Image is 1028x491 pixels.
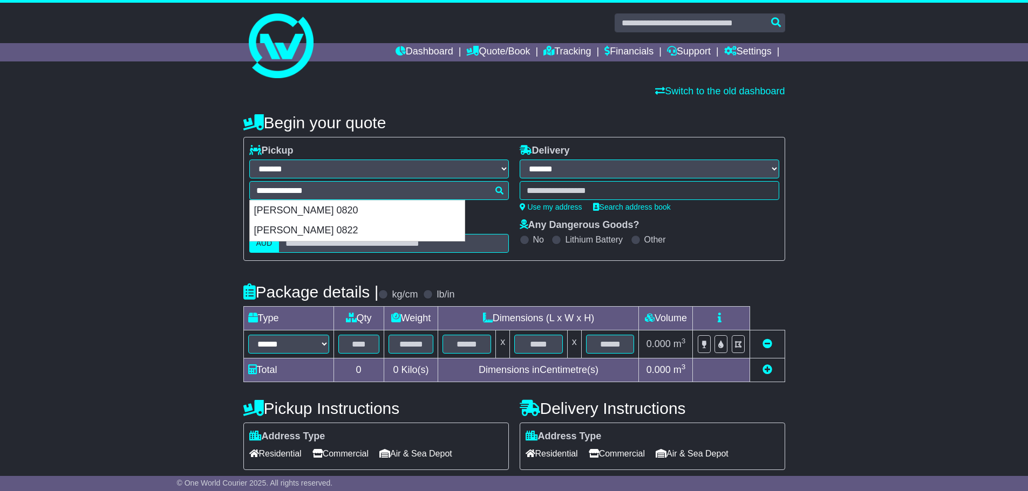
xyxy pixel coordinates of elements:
[673,364,686,375] span: m
[673,338,686,349] span: m
[682,363,686,371] sup: 3
[644,234,666,245] label: Other
[438,358,639,382] td: Dimensions in Centimetre(s)
[526,445,578,462] span: Residential
[249,234,280,253] label: AUD
[333,307,384,330] td: Qty
[249,445,302,462] span: Residential
[243,358,333,382] td: Total
[763,364,772,375] a: Add new item
[393,364,398,375] span: 0
[496,330,510,358] td: x
[543,43,591,61] a: Tracking
[392,289,418,301] label: kg/cm
[312,445,369,462] span: Commercial
[243,114,785,132] h4: Begin your quote
[520,219,639,231] label: Any Dangerous Goods?
[243,283,379,301] h4: Package details |
[520,145,570,157] label: Delivery
[655,86,785,96] a: Switch to the old dashboard
[646,338,671,349] span: 0.000
[639,307,693,330] td: Volume
[646,364,671,375] span: 0.000
[520,399,785,417] h4: Delivery Instructions
[379,445,452,462] span: Air & Sea Depot
[384,307,438,330] td: Weight
[438,307,639,330] td: Dimensions (L x W x H)
[682,337,686,345] sup: 3
[593,203,671,211] a: Search address book
[667,43,711,61] a: Support
[520,203,582,211] a: Use my address
[604,43,653,61] a: Financials
[589,445,645,462] span: Commercial
[533,234,544,245] label: No
[437,289,454,301] label: lb/in
[567,330,581,358] td: x
[466,43,530,61] a: Quote/Book
[250,220,465,241] div: [PERSON_NAME] 0822
[384,358,438,382] td: Kilo(s)
[396,43,453,61] a: Dashboard
[565,234,623,245] label: Lithium Battery
[243,399,509,417] h4: Pickup Instructions
[249,431,325,442] label: Address Type
[250,200,465,221] div: [PERSON_NAME] 0820
[724,43,772,61] a: Settings
[333,358,384,382] td: 0
[177,479,333,487] span: © One World Courier 2025. All rights reserved.
[526,431,602,442] label: Address Type
[656,445,729,462] span: Air & Sea Depot
[249,145,294,157] label: Pickup
[763,338,772,349] a: Remove this item
[243,307,333,330] td: Type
